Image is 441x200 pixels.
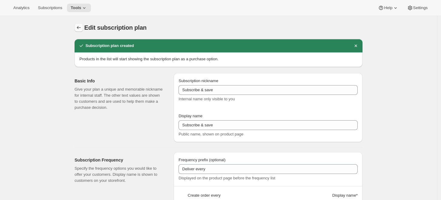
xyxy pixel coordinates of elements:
h2: Subscription Frequency [75,157,164,163]
span: Display name * [332,192,358,198]
input: Subscribe & Save [179,85,358,95]
span: Create order every [188,192,220,198]
p: Give your plan a unique and memorable nickname for internal staff. The other text values are show... [75,86,164,111]
button: Help [374,4,402,12]
h2: Basic Info [75,78,164,84]
span: Displayed on the product page before the frequency list [179,176,275,180]
span: Tools [71,5,81,10]
span: Settings [413,5,428,10]
span: Internal name only visible to you [179,97,235,101]
input: Subscribe & Save [179,120,358,130]
span: Help [384,5,392,10]
button: Subscriptions [34,4,66,12]
button: Subscription plans [75,23,83,32]
p: Products in the list will start showing the subscription plan as a purchase option. [79,56,358,62]
span: Display name [179,114,202,118]
span: Subscription nickname [179,78,218,83]
span: Frequency prefix (optional) [179,158,226,162]
span: Edit subscription plan [84,24,147,31]
button: Dismiss notification [352,42,360,50]
span: Analytics [13,5,29,10]
h2: Subscription plan created [85,43,134,49]
p: Specify the frequency options you would like to offer your customers. Display name is shown to cu... [75,165,164,184]
span: Public name, shown on product page [179,132,243,136]
span: Subscriptions [38,5,62,10]
button: Tools [67,4,91,12]
input: Deliver every [179,164,358,174]
button: Analytics [10,4,33,12]
button: Settings [403,4,431,12]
